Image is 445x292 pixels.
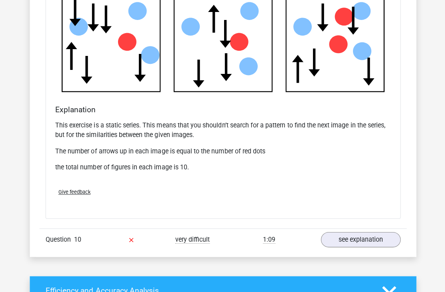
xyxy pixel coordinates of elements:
span: 10 [74,234,82,242]
a: see explanation [320,230,399,246]
p: the total number of figures in each image is 10. [56,161,389,171]
span: Give feedback [59,188,91,194]
span: Question [46,233,74,243]
span: 1:09 [262,234,275,242]
span: very difficult [175,234,209,242]
p: This exercise is a static series. This means that you shouldn’t search for a pattern to find the ... [56,120,389,139]
p: The number of arrows up in each image is equal to the number of red dots [56,145,389,155]
h4: Explanation [56,104,389,113]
